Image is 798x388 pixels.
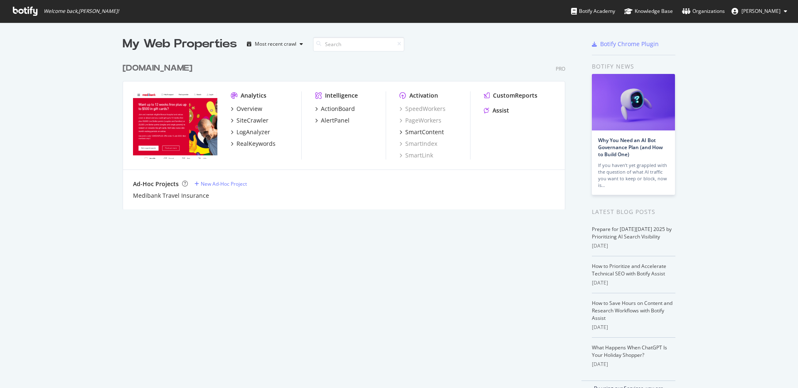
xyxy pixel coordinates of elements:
[592,361,675,368] div: [DATE]
[231,105,262,113] a: Overview
[598,162,669,189] div: If you haven’t yet grappled with the question of what AI traffic you want to keep or block, now is…
[399,105,446,113] a: SpeedWorkers
[123,62,192,74] div: [DOMAIN_NAME]
[315,105,355,113] a: ActionBoard
[592,74,675,130] img: Why You Need an AI Bot Governance Plan (and How to Build One)
[44,8,119,15] span: Welcome back, [PERSON_NAME] !
[399,140,437,148] a: SmartIndex
[321,105,355,113] div: ActionBoard
[123,52,572,209] div: grid
[231,140,276,148] a: RealKeywords
[592,279,675,287] div: [DATE]
[624,7,673,15] div: Knowledge Base
[556,65,565,72] div: Pro
[399,128,444,136] a: SmartContent
[123,62,196,74] a: [DOMAIN_NAME]
[571,7,615,15] div: Botify Academy
[493,91,537,100] div: CustomReports
[725,5,794,18] button: [PERSON_NAME]
[592,300,672,322] a: How to Save Hours on Content and Research Workflows with Botify Assist
[201,180,247,187] div: New Ad-Hoc Project
[592,263,666,277] a: How to Prioritize and Accelerate Technical SEO with Botify Assist
[592,62,675,71] div: Botify news
[231,128,270,136] a: LogAnalyzer
[133,180,179,188] div: Ad-Hoc Projects
[195,180,247,187] a: New Ad-Hoc Project
[484,91,537,100] a: CustomReports
[325,91,358,100] div: Intelligence
[741,7,781,15] span: Craig McQuinn
[321,116,350,125] div: AlertPanel
[236,105,262,113] div: Overview
[600,40,659,48] div: Botify Chrome Plugin
[592,226,672,240] a: Prepare for [DATE][DATE] 2025 by Prioritizing AI Search Visibility
[409,91,438,100] div: Activation
[405,128,444,136] div: SmartContent
[493,106,509,115] div: Assist
[231,116,268,125] a: SiteCrawler
[236,116,268,125] div: SiteCrawler
[123,36,237,52] div: My Web Properties
[598,137,663,158] a: Why You Need an AI Bot Governance Plan (and How to Build One)
[133,192,209,200] a: Medibank Travel Insurance
[315,116,350,125] a: AlertPanel
[244,37,306,51] button: Most recent crawl
[241,91,266,100] div: Analytics
[592,324,675,331] div: [DATE]
[399,116,441,125] a: PageWorkers
[236,140,276,148] div: RealKeywords
[592,344,667,359] a: What Happens When ChatGPT Is Your Holiday Shopper?
[255,42,296,47] div: Most recent crawl
[313,37,404,52] input: Search
[484,106,509,115] a: Assist
[592,207,675,216] div: Latest Blog Posts
[682,7,725,15] div: Organizations
[592,40,659,48] a: Botify Chrome Plugin
[399,151,433,160] a: SmartLink
[592,242,675,250] div: [DATE]
[133,91,217,159] img: Medibank.com.au
[236,128,270,136] div: LogAnalyzer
